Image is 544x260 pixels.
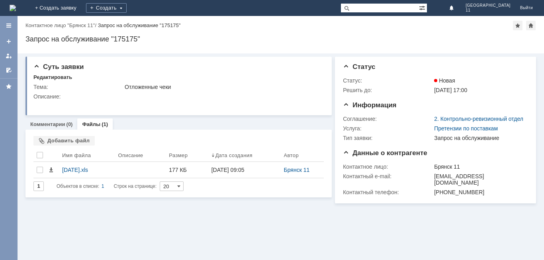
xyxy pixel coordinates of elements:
a: Мои согласования [2,64,15,77]
div: Автор [284,152,299,158]
a: Брянск 11 [284,167,310,173]
div: [DATE] 09:05 [211,167,245,173]
th: Дата создания [208,149,281,162]
a: Претензии по поставкам [434,125,498,132]
div: Дата создания [215,152,252,158]
div: Создать [86,3,127,13]
span: Скачать файл [48,167,54,173]
div: Размер [169,152,188,158]
div: / [25,22,98,28]
div: Контактный e-mail: [343,173,432,179]
a: Комментарии [30,121,65,127]
span: Информация [343,101,396,109]
span: [GEOGRAPHIC_DATA] [466,3,511,8]
div: Брянск 11 [434,163,524,170]
span: Объектов в списке: [57,183,99,189]
a: Перейти на домашнюю страницу [10,5,16,11]
div: [EMAIL_ADDRESS][DOMAIN_NAME] [434,173,524,186]
a: Контактное лицо "Брянск 11" [25,22,95,28]
i: Строк на странице: [57,181,157,191]
div: [DATE].xls [62,167,112,173]
div: Тип заявки: [343,135,432,141]
div: Имя файла [62,152,91,158]
div: Соглашение: [343,116,432,122]
span: [DATE] 17:00 [434,87,467,93]
img: logo [10,5,16,11]
div: 177 КБ [169,167,205,173]
div: Услуга: [343,125,432,132]
th: Размер [166,149,208,162]
div: Описание [118,152,143,158]
div: Описание: [33,93,323,100]
span: Новая [434,77,455,84]
a: 2. Контрольно-ревизионный отдел [434,116,523,122]
span: Расширенный поиск [419,4,427,11]
div: Запрос на обслуживание [434,135,524,141]
div: 1 [102,181,104,191]
th: Автор [281,149,324,162]
div: Запрос на обслуживание "175175" [25,35,536,43]
a: Файлы [82,121,100,127]
div: Контактное лицо: [343,163,432,170]
span: Данные о контрагенте [343,149,427,157]
span: Суть заявки [33,63,84,71]
div: Тема: [33,84,123,90]
span: Статус [343,63,375,71]
span: 11 [466,8,511,13]
div: Решить до: [343,87,432,93]
div: Редактировать [33,74,72,81]
a: Создать заявку [2,35,15,48]
div: Добавить в избранное [513,21,522,30]
div: (1) [102,121,108,127]
div: Отложенные чеки [125,84,321,90]
a: Мои заявки [2,49,15,62]
div: (0) [67,121,73,127]
div: Сделать домашней страницей [526,21,536,30]
div: [PHONE_NUMBER] [434,189,524,195]
div: Контактный телефон: [343,189,432,195]
div: Запрос на обслуживание "175175" [98,22,181,28]
th: Имя файла [59,149,115,162]
div: Статус: [343,77,432,84]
